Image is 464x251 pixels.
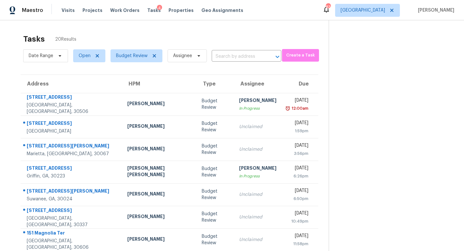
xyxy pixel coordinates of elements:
[239,124,276,130] div: Unclaimed
[287,165,308,173] div: [DATE]
[22,7,43,14] span: Maestro
[239,105,276,112] div: In Progress
[202,166,228,178] div: Budget Review
[239,214,276,220] div: Unclaimed
[202,233,228,246] div: Budget Review
[173,53,192,59] span: Assignee
[287,233,308,241] div: [DATE]
[157,5,162,11] div: 4
[287,97,308,105] div: [DATE]
[287,196,308,202] div: 6:50pm
[21,75,122,93] th: Address
[169,7,194,14] span: Properties
[341,7,385,14] span: [GEOGRAPHIC_DATA]
[287,187,308,196] div: [DATE]
[202,143,228,156] div: Budget Review
[202,120,228,133] div: Budget Review
[273,52,282,61] button: Open
[79,53,91,59] span: Open
[27,128,117,135] div: [GEOGRAPHIC_DATA]
[127,213,192,221] div: [PERSON_NAME]
[202,188,228,201] div: Budget Review
[212,52,263,62] input: Search by address
[110,7,140,14] span: Work Orders
[287,210,308,218] div: [DATE]
[27,173,117,179] div: Griffin, GA, 30223
[127,100,192,108] div: [PERSON_NAME]
[55,36,76,43] span: 20 Results
[27,102,117,115] div: [GEOGRAPHIC_DATA], [GEOGRAPHIC_DATA], 30506
[127,146,192,154] div: [PERSON_NAME]
[27,120,117,128] div: [STREET_ADDRESS]
[29,53,53,59] span: Date Range
[27,215,117,228] div: [GEOGRAPHIC_DATA], [GEOGRAPHIC_DATA], 30337
[147,8,161,13] span: Tasks
[82,7,102,14] span: Projects
[202,98,228,111] div: Budget Review
[62,7,75,14] span: Visits
[287,241,308,247] div: 11:58pm
[290,105,308,112] div: 12:00am
[201,7,243,14] span: Geo Assignments
[287,142,308,150] div: [DATE]
[239,236,276,243] div: Unclaimed
[127,123,192,131] div: [PERSON_NAME]
[127,165,192,179] div: [PERSON_NAME] [PERSON_NAME]
[23,36,45,42] h2: Tasks
[287,120,308,128] div: [DATE]
[285,52,316,59] span: Create a Task
[27,151,117,157] div: Marietta, [GEOGRAPHIC_DATA], 30067
[27,196,117,202] div: Suwanee, GA, 30024
[239,146,276,153] div: Unclaimed
[27,207,117,215] div: [STREET_ADDRESS]
[27,188,117,196] div: [STREET_ADDRESS][PERSON_NAME]
[116,53,148,59] span: Budget Review
[122,75,197,93] th: HPM
[287,218,308,225] div: 10:49pm
[27,165,117,173] div: [STREET_ADDRESS]
[234,75,282,93] th: Assignee
[27,230,117,238] div: 151 Magnolia Ter
[197,75,234,93] th: Type
[239,191,276,198] div: Unclaimed
[287,128,308,134] div: 1:59pm
[239,97,276,105] div: [PERSON_NAME]
[127,191,192,199] div: [PERSON_NAME]
[285,105,290,112] img: Overdue Alarm Icon
[326,4,330,10] div: 83
[287,173,308,179] div: 6:26pm
[239,165,276,173] div: [PERSON_NAME]
[27,94,117,102] div: [STREET_ADDRESS]
[282,49,319,62] button: Create a Task
[287,150,308,157] div: 3:56pm
[239,173,276,179] div: In Progress
[202,211,228,224] div: Budget Review
[282,75,318,93] th: Due
[27,143,117,151] div: [STREET_ADDRESS][PERSON_NAME]
[127,236,192,244] div: [PERSON_NAME]
[415,7,454,14] span: [PERSON_NAME]
[27,238,117,251] div: [GEOGRAPHIC_DATA], [GEOGRAPHIC_DATA], 30606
